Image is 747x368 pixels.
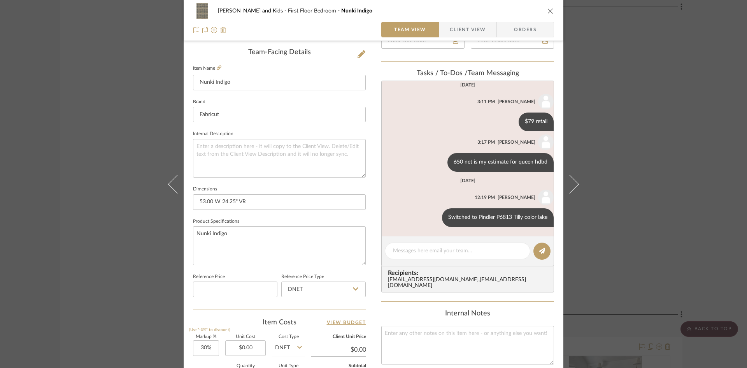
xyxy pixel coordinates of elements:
[218,8,288,14] span: [PERSON_NAME] and Kids
[519,113,554,131] div: $79 retail
[477,139,495,146] div: 3:17 PM
[498,139,535,146] div: [PERSON_NAME]
[538,190,554,205] img: user_avatar.png
[220,27,226,33] img: Remove from project
[193,107,366,122] input: Enter Brand
[447,153,554,172] div: 650 net is my estimate for queen hdbd
[193,132,233,136] label: Internal Description
[193,220,239,224] label: Product Specifications
[538,134,554,150] img: user_avatar.png
[193,335,219,339] label: Markup %
[460,178,475,183] div: [DATE]
[477,98,495,105] div: 3:11 PM
[417,70,468,77] span: Tasks / To-Dos /
[193,100,205,104] label: Brand
[394,22,426,37] span: Team View
[450,22,486,37] span: Client View
[311,335,366,339] label: Client Unit Price
[193,187,217,191] label: Dimensions
[225,335,266,339] label: Unit Cost
[272,335,305,339] label: Cost Type
[341,8,372,14] span: Nunki Indigo
[505,22,545,37] span: Orders
[288,8,341,14] span: First Floor Bedroom
[281,275,324,279] label: Reference Price Type
[193,318,366,327] div: Item Costs
[193,65,221,72] label: Item Name
[498,194,535,201] div: [PERSON_NAME]
[381,310,554,318] div: Internal Notes
[193,194,366,210] input: Enter the dimensions of this item
[225,364,266,368] label: Quantity
[547,7,554,14] button: close
[193,275,225,279] label: Reference Price
[193,48,366,57] div: Team-Facing Details
[460,82,475,88] div: [DATE]
[442,208,554,227] div: Switched to Pindler P6813 Tilly color lake
[193,75,366,90] input: Enter Item Name
[311,364,366,368] label: Subtotal
[327,318,366,327] a: View Budget
[498,98,535,105] div: [PERSON_NAME]
[193,3,212,19] img: 09e2d2b8-e3c0-4652-8090-c11fb81aaf3c_48x40.jpg
[388,277,551,289] div: [EMAIL_ADDRESS][DOMAIN_NAME] , [EMAIL_ADDRESS][DOMAIN_NAME]
[475,194,495,201] div: 12:19 PM
[381,69,554,78] div: team Messaging
[538,94,554,109] img: user_avatar.png
[272,364,305,368] label: Unit Type
[388,269,551,276] span: Recipients:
